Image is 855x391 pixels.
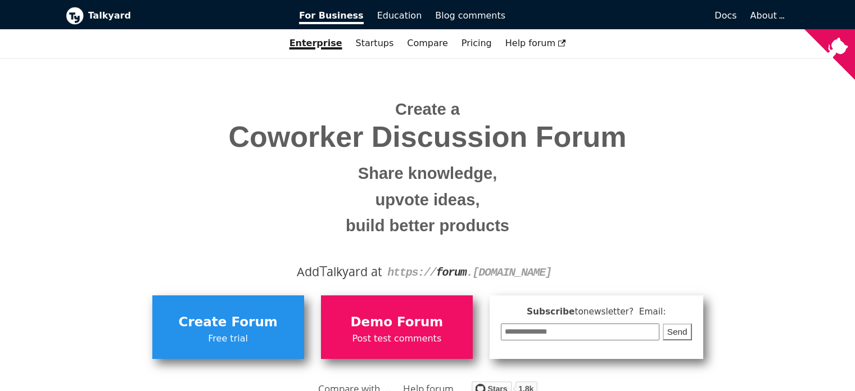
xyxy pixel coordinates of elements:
span: Free trial [158,331,298,346]
small: Share knowledge, [74,160,781,187]
a: About [750,10,783,21]
a: Enterprise [283,34,349,53]
strong: forum [436,266,467,279]
code: https:// . [DOMAIN_NAME] [387,266,551,279]
a: Blog comments [428,6,512,25]
span: Subscribe [501,305,692,319]
span: Create a [395,100,460,118]
span: to newsletter ? Email: [574,307,666,317]
a: For Business [292,6,370,25]
span: For Business [299,10,364,24]
a: Compare [407,38,448,48]
button: Send [663,323,692,341]
small: build better products [74,213,781,239]
a: Docs [512,6,744,25]
a: Help forum [499,34,573,53]
div: Add alkyard at [74,262,781,281]
span: Create Forum [158,312,298,333]
span: T [319,260,327,281]
img: Talkyard logo [66,7,84,25]
span: Docs [714,10,736,21]
a: Talkyard logoTalkyard [66,7,284,25]
a: Create ForumFree trial [152,295,304,358]
span: Post test comments [327,331,467,346]
small: upvote ideas, [74,187,781,213]
span: Blog comments [435,10,505,21]
a: Pricing [455,34,499,53]
span: Help forum [505,38,566,48]
span: Demo Forum [327,312,467,333]
b: Talkyard [88,8,284,23]
a: Demo ForumPost test comments [321,295,473,358]
span: Coworker Discussion Forum [74,121,781,153]
span: Education [377,10,422,21]
a: Education [370,6,429,25]
a: Startups [349,34,401,53]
